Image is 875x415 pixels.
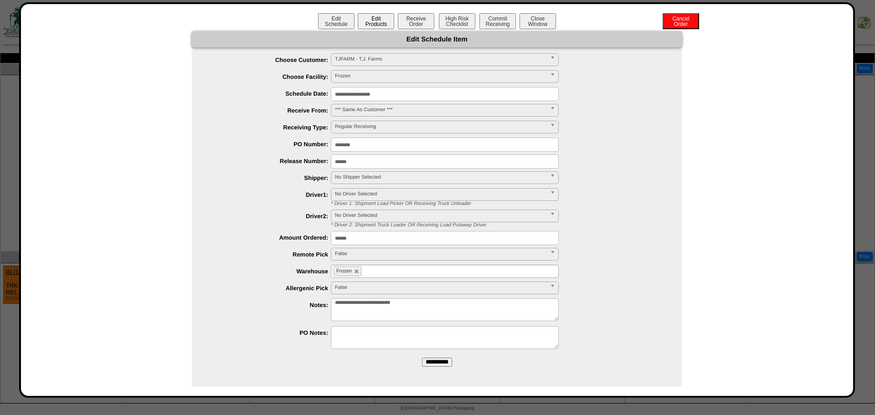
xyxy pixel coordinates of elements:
[210,158,331,164] label: Release Number:
[210,285,331,292] label: Allergenic Pick
[210,268,331,275] label: Warehouse
[336,268,352,274] span: Frozen
[324,222,682,228] div: * Driver 2: Shipment Truck Loader OR Receiving Load Putaway Driver
[398,13,434,29] button: ReceiveOrder
[335,248,546,259] span: False
[210,234,331,241] label: Amount Ordered:
[210,56,331,63] label: Choose Customer:
[210,213,331,220] label: Driver2:
[210,90,331,97] label: Schedule Date:
[335,71,546,82] span: Frozen
[210,124,331,131] label: Receiving Type:
[479,13,516,29] button: CommitReceiving
[335,282,546,293] span: False
[210,107,331,114] label: Receive From:
[519,20,557,27] a: CloseWindow
[358,13,394,29] button: EditProducts
[335,210,546,221] span: No Driver Selected
[335,189,546,200] span: No Driver Selected
[520,13,556,29] button: CloseWindow
[335,172,546,183] span: No Shipper Selected
[210,141,331,148] label: PO Number:
[210,251,331,258] label: Remote Pick
[318,13,355,29] button: EditSchedule
[210,174,331,181] label: Shipper:
[210,329,331,336] label: PO Notes:
[210,191,331,198] label: Driver1:
[192,31,682,47] div: Edit Schedule Item
[210,73,331,80] label: Choose Facility:
[335,121,546,132] span: Regular Receiving
[439,13,475,29] button: High RiskChecklist
[335,54,546,65] span: TJFARM - T.J. Farms
[324,201,682,206] div: * Driver 1: Shipment Load Picker OR Receiving Truck Unloader
[438,21,478,27] a: High RiskChecklist
[210,302,331,308] label: Notes:
[663,13,699,29] button: CancelOrder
